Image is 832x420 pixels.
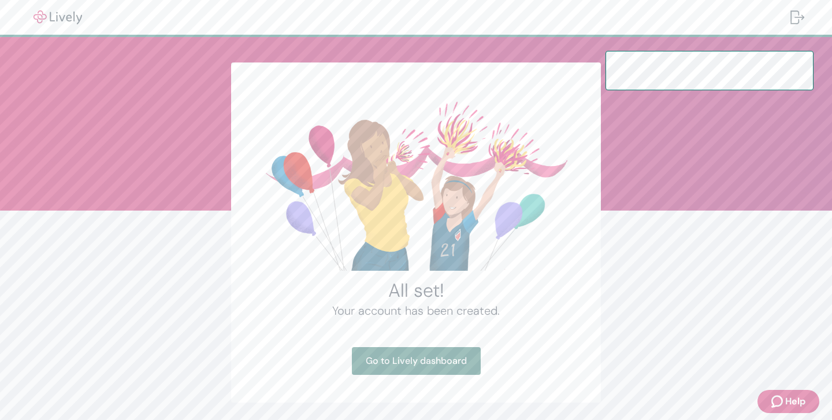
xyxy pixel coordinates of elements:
svg: Zendesk support icon [771,395,785,408]
button: Zendesk support iconHelp [757,390,819,413]
h4: Your account has been created. [259,302,573,319]
span: Help [785,395,805,408]
button: Log out [781,3,814,31]
a: Go to Lively dashboard [352,347,481,375]
img: Lively [25,10,90,24]
h2: All set! [259,279,573,302]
